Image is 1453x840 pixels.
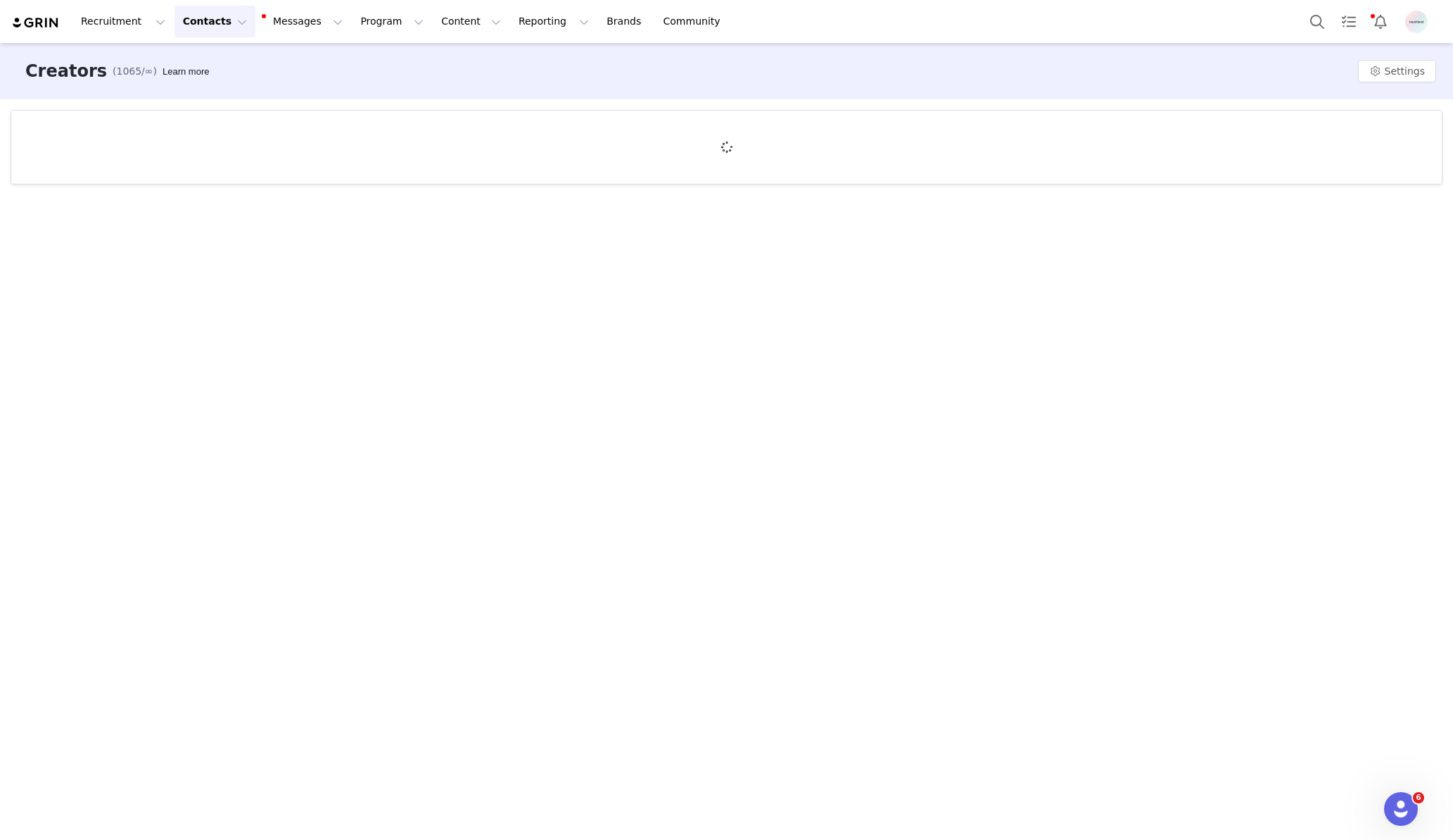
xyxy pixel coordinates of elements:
[160,65,212,79] div: Tooltip anchor
[175,6,255,37] button: Contacts
[1397,11,1442,33] button: Profile
[1302,6,1333,37] button: Search
[1413,792,1424,803] span: 6
[352,6,432,37] button: Program
[1405,11,1428,33] img: 84cacbd7-38d7-4595-ad18-249860d6b2a6.png
[11,16,61,30] img: grin logo
[256,6,351,37] button: Messages
[1333,6,1364,37] a: Tasks
[1358,60,1436,82] button: Settings
[72,6,174,37] button: Recruitment
[1365,6,1396,37] button: Notifications
[1384,792,1418,826] iframe: Intercom live chat
[510,6,597,37] button: Reporting
[25,58,107,84] h3: Creators
[113,64,157,79] span: (1065/∞)
[655,6,735,37] a: Community
[598,6,654,37] a: Brands
[433,6,509,37] button: Content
